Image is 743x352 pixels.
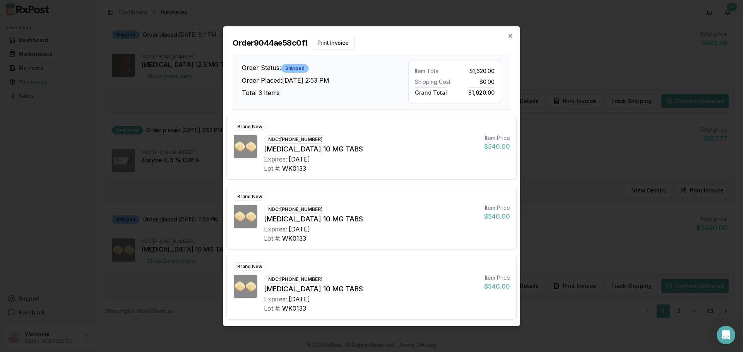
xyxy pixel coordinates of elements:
[484,142,510,151] div: $540.00
[233,192,267,201] div: Brand New
[234,135,257,158] img: Farxiga 10 MG TABS
[264,155,287,164] div: Expires:
[264,144,478,155] div: [MEDICAL_DATA] 10 MG TABS
[264,224,287,234] div: Expires:
[264,164,281,173] div: Lot #:
[264,135,327,144] div: NDC: [PHONE_NUMBER]
[234,275,257,298] img: Farxiga 10 MG TABS
[281,64,309,73] div: Shipped
[282,164,306,173] div: WK0133
[311,36,355,50] button: Print Invoice
[289,294,310,304] div: [DATE]
[242,88,408,97] h3: Total 3 Items
[233,122,267,131] div: Brand New
[233,262,267,271] div: Brand New
[264,294,287,304] div: Expires:
[289,155,310,164] div: [DATE]
[282,304,306,313] div: WK0133
[415,87,447,96] span: Grand Total
[484,282,510,291] div: $540.00
[484,134,510,142] div: Item Price
[234,205,257,228] img: Farxiga 10 MG TABS
[415,78,452,86] div: Shipping Cost
[233,36,510,50] h2: Order 9044ae58c0f1
[242,63,408,73] h3: Order Status:
[264,284,478,294] div: [MEDICAL_DATA] 10 MG TABS
[415,67,452,75] div: Item Total
[458,67,495,75] div: $1,620.00
[484,212,510,221] div: $540.00
[484,204,510,212] div: Item Price
[484,274,510,282] div: Item Price
[264,205,327,214] div: NDC: [PHONE_NUMBER]
[468,87,495,96] span: $1,620.00
[264,275,327,284] div: NDC: [PHONE_NUMBER]
[264,304,281,313] div: Lot #:
[264,214,478,224] div: [MEDICAL_DATA] 10 MG TABS
[242,76,408,85] h3: Order Placed: [DATE] 2:53 PM
[458,78,495,86] div: $0.00
[264,234,281,243] div: Lot #:
[289,224,310,234] div: [DATE]
[282,234,306,243] div: WK0133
